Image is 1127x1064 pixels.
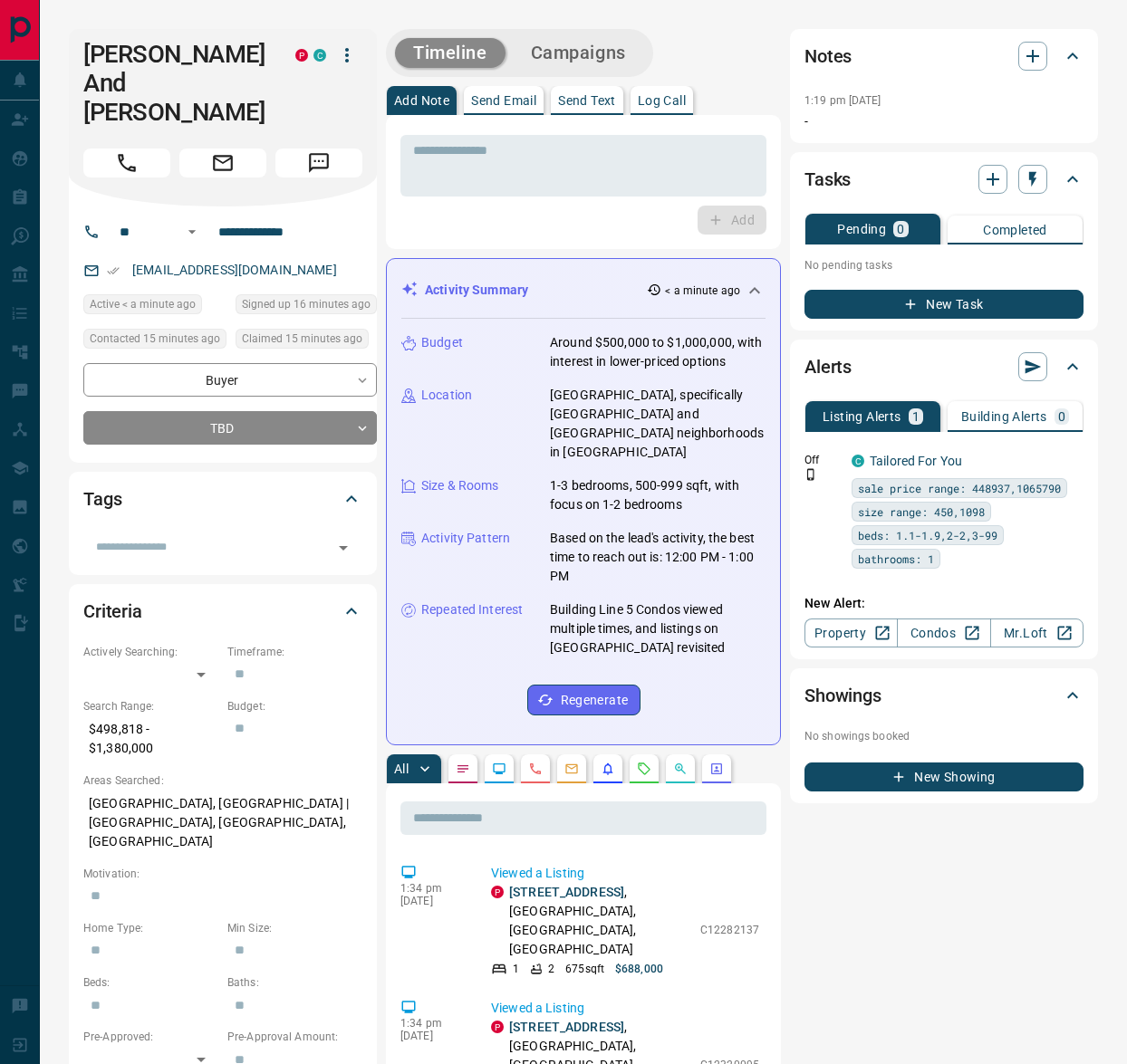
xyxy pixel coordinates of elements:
[804,252,1084,279] p: No pending tasks
[83,1029,218,1045] p: Pre-Approved:
[823,410,901,423] p: Listing Alerts
[550,600,766,657] p: Building Line 5 Condos viewed multiple times, and listings on [GEOGRAPHIC_DATA] revisited
[90,295,196,313] span: Active < a minute ago
[83,477,362,521] div: Tags
[550,476,766,514] p: 1-3 bedrooms, 500-999 sqft, with focus on 1-2 bedrooms
[509,1020,624,1034] a: [STREET_ADDRESS]
[673,762,688,776] svg: Opportunities
[804,762,1084,791] button: New Showing
[491,864,759,883] p: Viewed a Listing
[83,363,377,397] div: Buyer
[527,685,641,715] button: Regenerate
[509,883,691,959] p: , [GEOGRAPHIC_DATA], [GEOGRAPHIC_DATA], [GEOGRAPHIC_DATA]
[804,352,852,381] h2: Alerts
[421,333,463,352] p: Budget
[107,264,120,277] svg: Email Verified
[804,158,1084,201] div: Tasks
[275,149,362,177] span: Message
[83,644,218,660] p: Actively Searching:
[615,961,663,977] p: $688,000
[492,762,506,776] svg: Lead Browsing Activity
[90,330,220,348] span: Contacted 15 minutes ago
[550,529,766,586] p: Based on the lead's activity, the best time to reach out is: 12:00 PM - 1:00 PM
[491,1021,504,1033] div: property.ca
[804,728,1084,744] p: No showings booked
[638,94,686,107] p: Log Call
[897,618,990,647] a: Condos
[550,333,766,371] p: Around $500,000 to $1,000,000, with interest in lower-priced options
[528,762,543,776] svg: Calls
[425,281,528,300] p: Activity Summary
[242,330,362,348] span: Claimed 15 minutes ago
[804,618,898,647] a: Property
[804,94,881,107] p: 1:19 pm [DATE]
[565,961,604,977] p: 675 sqft
[401,273,766,307] div: Activity Summary< a minute ago
[227,644,362,660] p: Timeframe:
[83,866,362,882] p: Motivation:
[491,999,759,1018] p: Viewed a Listing
[83,590,362,633] div: Criteria
[83,698,218,714] p: Search Range:
[83,789,362,857] p: [GEOGRAPHIC_DATA], [GEOGRAPHIC_DATA] | [GEOGRAPHIC_DATA], [GEOGRAPHIC_DATA], [GEOGRAPHIC_DATA]
[83,714,218,763] p: $498,818 - $1,380,000
[83,597,142,626] h2: Criteria
[227,698,362,714] p: Budget:
[912,410,920,423] p: 1
[295,49,308,62] div: property.ca
[456,762,470,776] svg: Notes
[709,762,724,776] svg: Agent Actions
[858,526,997,544] span: beds: 1.1-1.9,2-2,3-99
[421,600,523,619] p: Repeated Interest
[558,94,616,107] p: Send Text
[227,974,362,991] p: Baths:
[83,411,377,445] div: TBD
[550,386,766,462] p: [GEOGRAPHIC_DATA], specifically [GEOGRAPHIC_DATA] and [GEOGRAPHIC_DATA] neighborhoods in [GEOGRAP...
[227,1029,362,1045] p: Pre-Approval Amount:
[804,681,881,710] h2: Showings
[601,762,615,776] svg: Listing Alerts
[83,772,362,789] p: Areas Searched:
[858,550,934,568] span: bathrooms: 1
[83,40,268,127] h1: [PERSON_NAME] And [PERSON_NAME]
[804,345,1084,388] div: Alerts
[242,295,371,313] span: Signed up 16 minutes ago
[83,329,226,354] div: Sat Sep 13 2025
[665,283,740,299] p: < a minute ago
[400,1017,464,1030] p: 1:34 pm
[83,974,218,991] p: Beds:
[804,674,1084,717] div: Showings
[1058,410,1065,423] p: 0
[804,42,852,71] h2: Notes
[852,455,864,467] div: condos.ca
[837,223,886,235] p: Pending
[858,479,1061,497] span: sale price range: 448937,1065790
[961,410,1047,423] p: Building Alerts
[548,961,554,977] p: 2
[491,886,504,898] div: property.ca
[471,94,536,107] p: Send Email
[804,112,1084,131] p: -
[804,452,841,468] p: Off
[395,38,506,68] button: Timeline
[227,920,362,936] p: Min Size:
[990,618,1084,647] a: Mr.Loft
[513,38,644,68] button: Campaigns
[83,149,170,177] span: Call
[637,762,651,776] svg: Requests
[564,762,579,776] svg: Emails
[804,290,1084,319] button: New Task
[83,920,218,936] p: Home Type:
[421,529,510,548] p: Activity Pattern
[513,961,519,977] p: 1
[236,294,377,320] div: Sat Sep 13 2025
[400,895,464,907] p: [DATE]
[804,34,1084,78] div: Notes
[400,1030,464,1042] p: [DATE]
[870,454,962,468] a: Tailored For You
[804,468,817,481] svg: Push Notification Only
[83,294,226,320] div: Sat Sep 13 2025
[394,94,449,107] p: Add Note
[400,882,464,895] p: 1:34 pm
[421,476,499,495] p: Size & Rooms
